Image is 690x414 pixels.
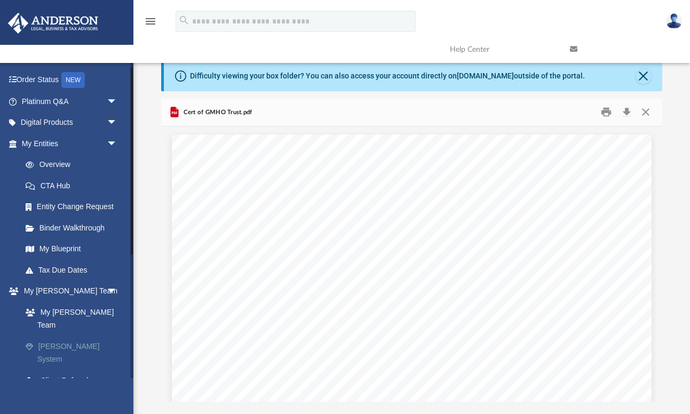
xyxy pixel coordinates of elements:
a: Overview [15,154,133,176]
i: menu [144,15,157,28]
a: My Blueprint [15,238,128,260]
a: Tax Due Dates [15,259,133,281]
a: My Entitiesarrow_drop_down [7,133,133,154]
img: Anderson Advisors Platinum Portal [5,13,101,34]
img: User Pic [666,13,682,29]
a: Order StatusNEW [7,69,133,91]
div: File preview [161,126,662,402]
a: Platinum Q&Aarrow_drop_down [7,91,133,112]
span: arrow_drop_down [107,133,128,155]
a: CTA Hub [15,175,133,196]
div: Preview [161,99,662,402]
button: Print [596,104,617,121]
a: Digital Productsarrow_drop_down [7,112,133,133]
a: [DOMAIN_NAME] [457,71,514,80]
div: NEW [61,72,85,88]
span: Cert of GMHO Trust.pdf [181,108,252,117]
a: Entity Change Request [15,196,133,218]
button: Download [617,104,636,121]
button: Close [636,104,655,121]
a: [PERSON_NAME] System [15,336,133,370]
span: arrow_drop_down [107,281,128,302]
span: arrow_drop_down [107,112,128,134]
a: Binder Walkthrough [15,217,133,238]
i: search [178,14,190,26]
a: Help Center [442,28,562,70]
a: menu [144,20,157,28]
button: Close [636,69,651,84]
a: My [PERSON_NAME] Team [15,301,128,336]
a: My [PERSON_NAME] Teamarrow_drop_down [7,281,133,302]
span: arrow_drop_down [107,91,128,113]
div: Document Viewer [161,126,662,402]
div: Difficulty viewing your box folder? You can also access your account directly on outside of the p... [190,70,585,82]
a: Client Referrals [15,370,133,391]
